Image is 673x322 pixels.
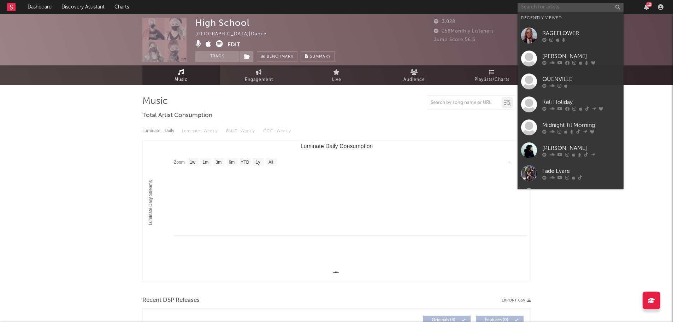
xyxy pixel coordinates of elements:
[518,70,624,93] a: QUENVILLE
[502,298,531,303] button: Export CSV
[174,160,185,165] text: Zoom
[228,40,240,49] button: Edit
[241,160,249,165] text: YTD
[644,4,649,10] button: 12
[403,76,425,84] span: Audience
[220,65,298,85] a: Engagement
[542,29,620,37] div: RAGEFLOWER
[427,100,502,106] input: Search by song name or URL
[542,75,620,83] div: QUENVILLE
[542,144,620,152] div: [PERSON_NAME]
[257,51,297,62] a: Benchmark
[332,76,341,84] span: Live
[507,159,511,164] text: →
[542,98,620,106] div: Keli Holiday
[298,65,376,85] a: Live
[310,55,331,59] span: Summary
[434,37,476,42] span: Jump Score: 56.6
[518,24,624,47] a: RAGEFLOWER
[195,18,250,28] div: High School
[245,76,273,84] span: Engagement
[255,160,260,165] text: 1y
[542,167,620,175] div: Fade Evare
[434,19,455,24] span: 3,028
[143,140,531,282] svg: Luminate Daily Consumption
[542,52,620,60] div: [PERSON_NAME]
[518,3,624,12] input: Search for artists
[301,51,335,62] button: Summary
[142,296,200,305] span: Recent DSP Releases
[195,30,274,39] div: [GEOGRAPHIC_DATA] | Dance
[267,53,294,61] span: Benchmark
[195,51,240,62] button: Track
[518,116,624,139] a: Midnight Til Morning
[216,160,222,165] text: 3m
[518,93,624,116] a: Keli Holiday
[190,160,195,165] text: 1w
[148,180,153,225] text: Luminate Daily Streams
[453,65,531,85] a: Playlists/Charts
[518,185,624,208] a: [PERSON_NAME]
[434,29,494,34] span: 258 Monthly Listeners
[142,65,220,85] a: Music
[518,162,624,185] a: Fade Evare
[646,2,652,7] div: 12
[474,76,509,84] span: Playlists/Charts
[300,143,373,149] text: Luminate Daily Consumption
[142,111,212,120] span: Total Artist Consumption
[518,139,624,162] a: [PERSON_NAME]
[175,76,188,84] span: Music
[518,47,624,70] a: [PERSON_NAME]
[376,65,453,85] a: Audience
[229,160,235,165] text: 6m
[521,14,620,22] div: Recently Viewed
[202,160,208,165] text: 1m
[268,160,273,165] text: All
[542,121,620,129] div: Midnight Til Morning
